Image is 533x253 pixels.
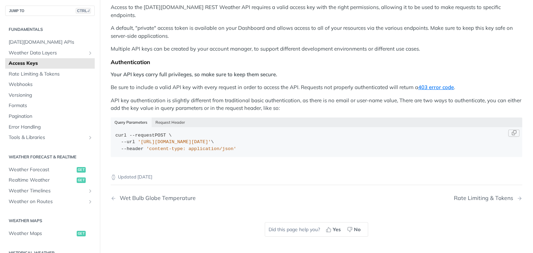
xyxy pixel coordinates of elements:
[87,199,93,204] button: Show subpages for Weather on Routes
[9,39,93,46] span: [DATE][DOMAIN_NAME] APIs
[9,81,93,88] span: Webhooks
[111,188,522,208] nav: Pagination Controls
[76,8,91,14] span: CTRL-/
[111,195,287,201] a: Previous Page: Wet Bulb Globe Temperature
[9,124,93,131] span: Error Handling
[418,84,454,90] a: 403 error code
[5,48,95,58] a: Weather Data LayersShow subpages for Weather Data Layers
[87,188,93,194] button: Show subpages for Weather Timelines
[333,226,341,233] span: Yes
[9,166,75,173] span: Weather Forecast
[111,59,522,66] div: Authentication
[77,177,86,183] span: get
[5,101,95,111] a: Formats
[9,92,93,99] span: Versioning
[5,111,95,122] a: Pagination
[5,197,95,207] a: Weather on RoutesShow subpages for Weather on Routes
[9,71,93,78] span: Rate Limiting & Tokens
[9,177,75,184] span: Realtime Weather
[5,69,95,79] a: Rate Limiting & Tokens
[9,134,86,141] span: Tools & Libraries
[116,133,127,138] span: curl
[9,60,93,67] span: Access Keys
[9,198,86,205] span: Weather on Routes
[87,50,93,56] button: Show subpages for Weather Data Layers
[5,218,95,224] h2: Weather Maps
[9,50,86,56] span: Weather Data Layers
[9,230,75,237] span: Weather Maps
[5,90,95,101] a: Versioning
[146,146,236,151] span: 'content-type: application/json'
[87,135,93,140] button: Show subpages for Tools & Libraries
[323,224,345,235] button: Yes
[116,132,518,152] div: POST \ \
[9,113,93,120] span: Pagination
[5,6,95,16] button: JUMP TOCTRL-/
[345,224,364,235] button: No
[77,167,86,173] span: get
[152,117,189,127] button: Request Header
[5,37,95,47] a: [DATE][DOMAIN_NAME] APIs
[129,133,155,138] span: --request
[121,146,144,151] span: --header
[5,165,95,175] a: Weather Forecastget
[354,226,361,233] span: No
[5,122,95,132] a: Error Handling
[508,130,519,137] button: Copy Code
[5,26,95,33] h2: Fundamentals
[5,175,95,185] a: Realtime Weatherget
[5,79,95,90] a: Webhooks
[116,195,196,201] div: Wet Bulb Globe Temperature
[9,187,86,194] span: Weather Timelines
[111,97,522,112] p: API key authentication is slightly different from traditional basic authentication, as there is n...
[5,58,95,69] a: Access Keys
[111,3,522,19] p: Access to the [DATE][DOMAIN_NAME] REST Weather API requires a valid access key with the right per...
[454,195,522,201] a: Next Page: Rate Limiting & Tokens
[265,222,368,237] div: Did this page help you?
[111,174,522,181] p: Updated [DATE]
[77,231,86,236] span: get
[121,139,135,145] span: --url
[5,132,95,143] a: Tools & LibrariesShow subpages for Tools & Libraries
[5,228,95,239] a: Weather Mapsget
[5,154,95,160] h2: Weather Forecast & realtime
[9,102,93,109] span: Formats
[111,84,522,91] p: Be sure to include a valid API key with every request in order to access the API. Requests not pr...
[138,139,211,145] span: '[URL][DOMAIN_NAME][DATE]'
[111,71,277,78] strong: Your API keys carry full privileges, so make sure to keep them secure.
[5,186,95,196] a: Weather TimelinesShow subpages for Weather Timelines
[454,195,517,201] div: Rate Limiting & Tokens
[111,24,522,40] p: A default, "private" access token is available on your Dashboard and allows access to all of your...
[111,45,522,53] p: Multiple API keys can be created by your account manager, to support different development enviro...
